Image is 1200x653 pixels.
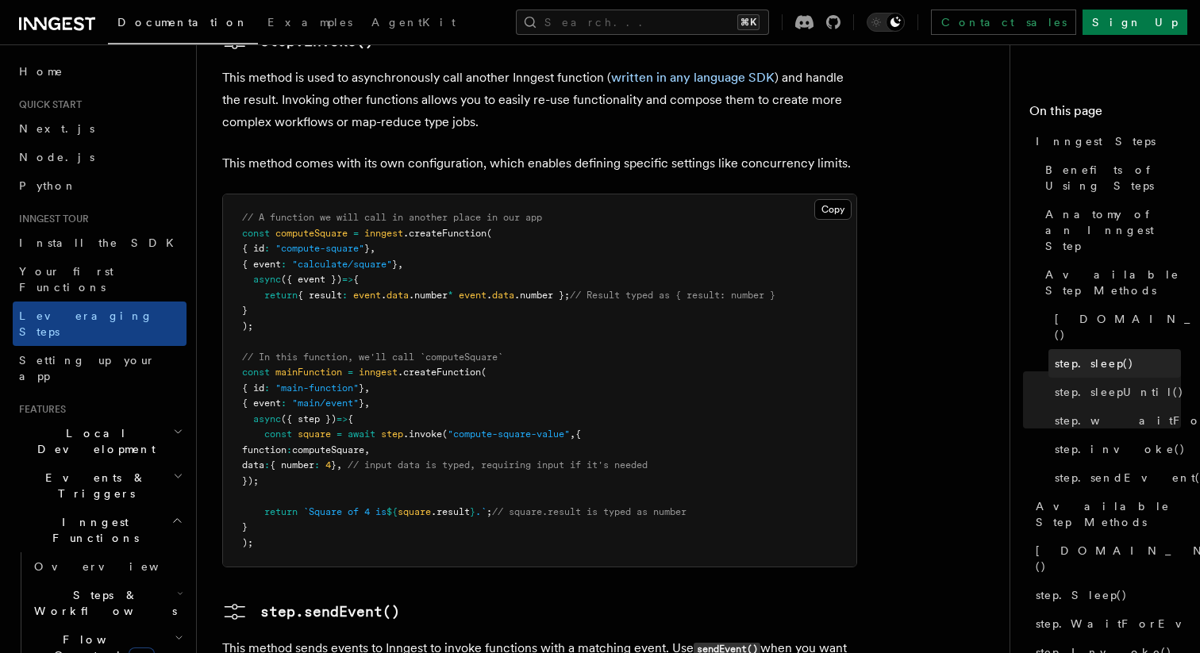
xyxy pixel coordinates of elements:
a: written in any language SDK [611,70,775,85]
span: Leveraging Steps [19,309,153,338]
span: } [392,259,398,270]
span: data [492,290,514,301]
span: step.Sleep() [1036,587,1128,603]
span: Local Development [13,425,173,457]
button: Local Development [13,419,187,463]
span: // square.result is typed as number [492,506,687,517]
span: Install the SDK [19,236,183,249]
span: Available Step Methods [1045,267,1181,298]
a: step.sendEvent() [222,599,400,624]
span: = [348,367,353,378]
a: Contact sales [931,10,1076,35]
span: ( [487,228,492,239]
span: ); [242,537,253,548]
a: Next.js [13,114,187,143]
p: This method comes with its own configuration, which enables defining specific settings like concu... [222,152,857,175]
span: const [242,228,270,239]
span: Node.js [19,151,94,163]
span: { event [242,259,281,270]
span: return [264,290,298,301]
span: ); [242,321,253,332]
span: Examples [267,16,352,29]
button: Toggle dark mode [867,13,905,32]
span: computeSquare [292,444,364,455]
pre: step.sendEvent() [260,601,400,623]
span: Documentation [117,16,248,29]
kbd: ⌘K [737,14,760,30]
span: { id [242,382,264,394]
span: inngest [364,228,403,239]
span: { [353,274,359,285]
a: step.sleep() [1048,349,1181,378]
span: Python [19,179,77,192]
span: square [298,428,331,440]
span: data [387,290,409,301]
span: .number }; [514,290,570,301]
a: AgentKit [362,5,465,43]
span: square [398,506,431,517]
span: Next.js [19,122,94,135]
a: Install the SDK [13,229,187,257]
span: "main-function" [275,382,359,394]
span: : [287,444,292,455]
span: Inngest tour [13,213,89,225]
span: async [253,413,281,424]
span: event [353,290,381,301]
span: : [264,459,270,471]
span: event [459,290,487,301]
span: => [337,413,348,424]
span: step [381,428,403,440]
span: "calculate/square" [292,259,392,270]
a: Examples [258,5,362,43]
span: => [342,274,353,285]
span: , [570,428,575,440]
span: // input data is typed, requiring input if it's needed [348,459,648,471]
h4: On this page [1029,102,1181,127]
a: Benefits of Using Steps [1039,156,1181,200]
a: Inngest Steps [1029,127,1181,156]
span: }); [242,475,259,486]
span: { event [242,398,281,409]
button: Inngest Functions [13,508,187,552]
span: } [242,305,248,316]
span: // In this function, we'll call `computeSquare` [242,351,503,363]
span: .createFunction [398,367,481,378]
span: await [348,428,375,440]
span: "main/event" [292,398,359,409]
a: step.sendEvent() [1048,463,1181,492]
span: { result [298,290,342,301]
a: Available Step Methods [1039,260,1181,305]
a: step.invoke() [1048,435,1181,463]
a: step.waitForEvent() [1048,406,1181,435]
button: Events & Triggers [13,463,187,508]
span: step.sleep() [1055,355,1134,371]
span: const [242,367,270,378]
span: : [281,398,287,409]
p: This method is used to asynchronously call another Inngest function ( ) and handle the result. In... [222,67,857,133]
span: } [359,398,364,409]
span: // Result typed as { result: number } [570,290,775,301]
span: : [342,290,348,301]
span: Home [19,63,63,79]
span: step.invoke() [1055,441,1186,457]
a: Home [13,57,187,86]
span: ({ event }) [281,274,342,285]
span: Features [13,403,66,416]
span: inngest [359,367,398,378]
span: { id [242,243,264,254]
a: Available Step Methods [1029,492,1181,536]
span: . [381,290,387,301]
span: Quick start [13,98,82,111]
a: Overview [28,552,187,581]
span: "compute-square" [275,243,364,254]
span: mainFunction [275,367,342,378]
a: Python [13,171,187,200]
span: { [575,428,581,440]
span: = [337,428,342,440]
span: } [359,382,364,394]
span: { number [270,459,314,471]
span: Events & Triggers [13,470,173,501]
button: Search...⌘K [516,10,769,35]
span: , [364,444,370,455]
span: { [348,413,353,424]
